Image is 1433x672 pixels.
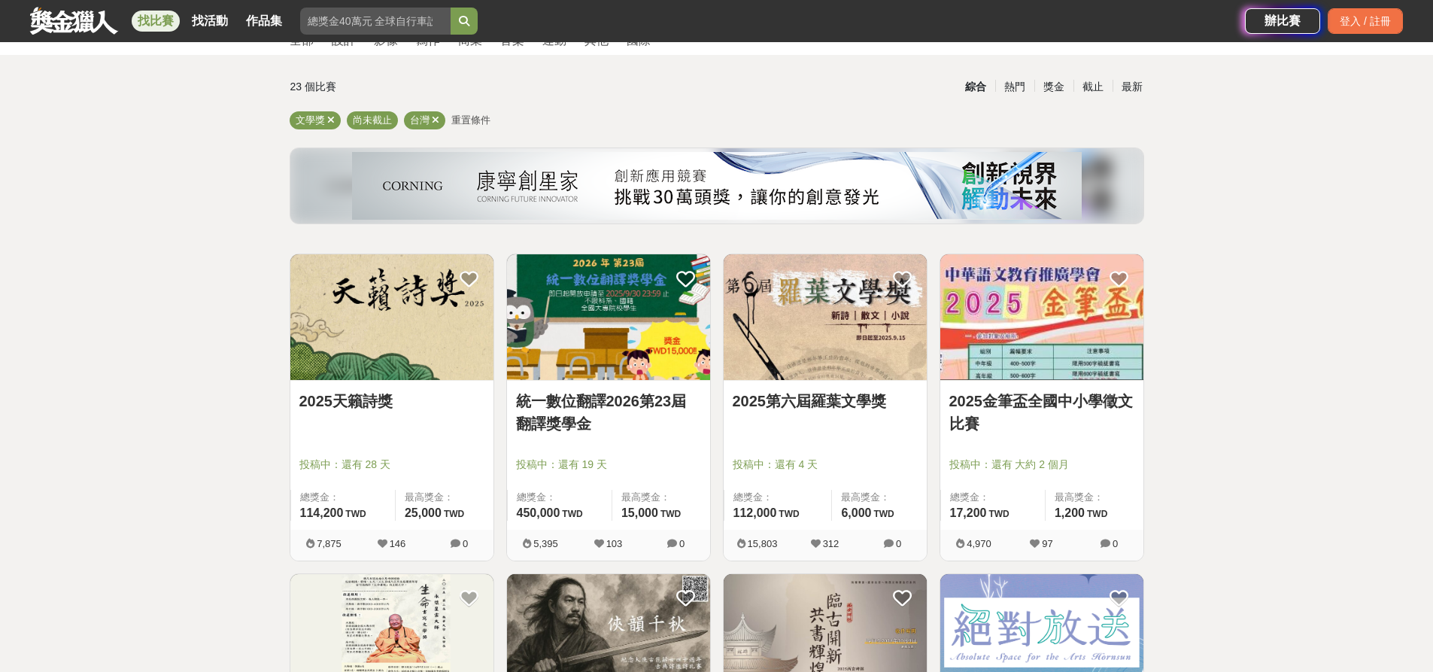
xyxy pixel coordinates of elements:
span: 112,000 [733,506,777,519]
div: 熱門 [995,74,1034,100]
span: 最高獎金： [1055,490,1134,505]
span: 0 [896,538,901,549]
span: TWD [988,509,1009,519]
span: 文學獎 [296,114,325,126]
a: Cover Image [290,254,493,381]
span: 最高獎金： [841,490,917,505]
span: TWD [779,509,799,519]
span: TWD [345,509,366,519]
span: TWD [444,509,464,519]
a: Cover Image [507,254,710,381]
span: 312 [823,538,839,549]
span: 台灣 [410,114,430,126]
img: 450e0687-a965-40c0-abf0-84084e733638.png [352,152,1082,220]
span: 投稿中：還有 大約 2 個月 [949,457,1134,473]
span: TWD [873,509,894,519]
div: 綜合 [956,74,995,100]
a: Cover Image [940,254,1143,381]
span: TWD [562,509,582,519]
div: 登入 / 註冊 [1328,8,1403,34]
a: 2025第六屆羅葉文學獎 [733,390,918,412]
span: 0 [679,538,685,549]
div: 23 個比賽 [290,74,574,100]
input: 總獎金40萬元 全球自行車設計比賽 [300,8,451,35]
span: 450,000 [517,506,560,519]
a: 統一數位翻譯2026第23屆翻譯獎學金 [516,390,701,435]
span: 總獎金： [950,490,1036,505]
a: 2025金筆盃全國中小學徵文比賽 [949,390,1134,435]
a: 找活動 [186,11,234,32]
span: 25,000 [405,506,442,519]
span: TWD [660,509,681,519]
span: 97 [1042,538,1052,549]
img: Cover Image [290,254,493,380]
img: Cover Image [507,254,710,380]
span: 15,803 [748,538,778,549]
span: 15,000 [621,506,658,519]
span: 5,395 [533,538,558,549]
a: 找比賽 [132,11,180,32]
span: 投稿中：還有 19 天 [516,457,701,473]
span: 最高獎金： [405,490,484,505]
img: Cover Image [724,254,927,380]
div: 最新 [1113,74,1152,100]
span: 尚未截止 [353,114,392,126]
span: 1,200 [1055,506,1085,519]
span: 總獎金： [300,490,386,505]
img: Cover Image [940,254,1143,380]
a: 2025天籟詩獎 [299,390,484,412]
span: 總獎金： [517,490,603,505]
span: 0 [463,538,468,549]
span: 4,970 [967,538,991,549]
span: 0 [1113,538,1118,549]
span: 最高獎金： [621,490,701,505]
span: 7,875 [317,538,342,549]
span: TWD [1087,509,1107,519]
span: 投稿中：還有 4 天 [733,457,918,473]
span: 投稿中：還有 28 天 [299,457,484,473]
a: Cover Image [724,254,927,381]
span: 114,200 [300,506,344,519]
a: 辦比賽 [1245,8,1320,34]
div: 獎金 [1034,74,1073,100]
span: 103 [606,538,623,549]
span: 總獎金： [733,490,823,505]
a: 作品集 [240,11,288,32]
span: 重置條件 [451,114,490,126]
span: 17,200 [950,506,987,519]
div: 截止 [1073,74,1113,100]
span: 6,000 [841,506,871,519]
span: 146 [390,538,406,549]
